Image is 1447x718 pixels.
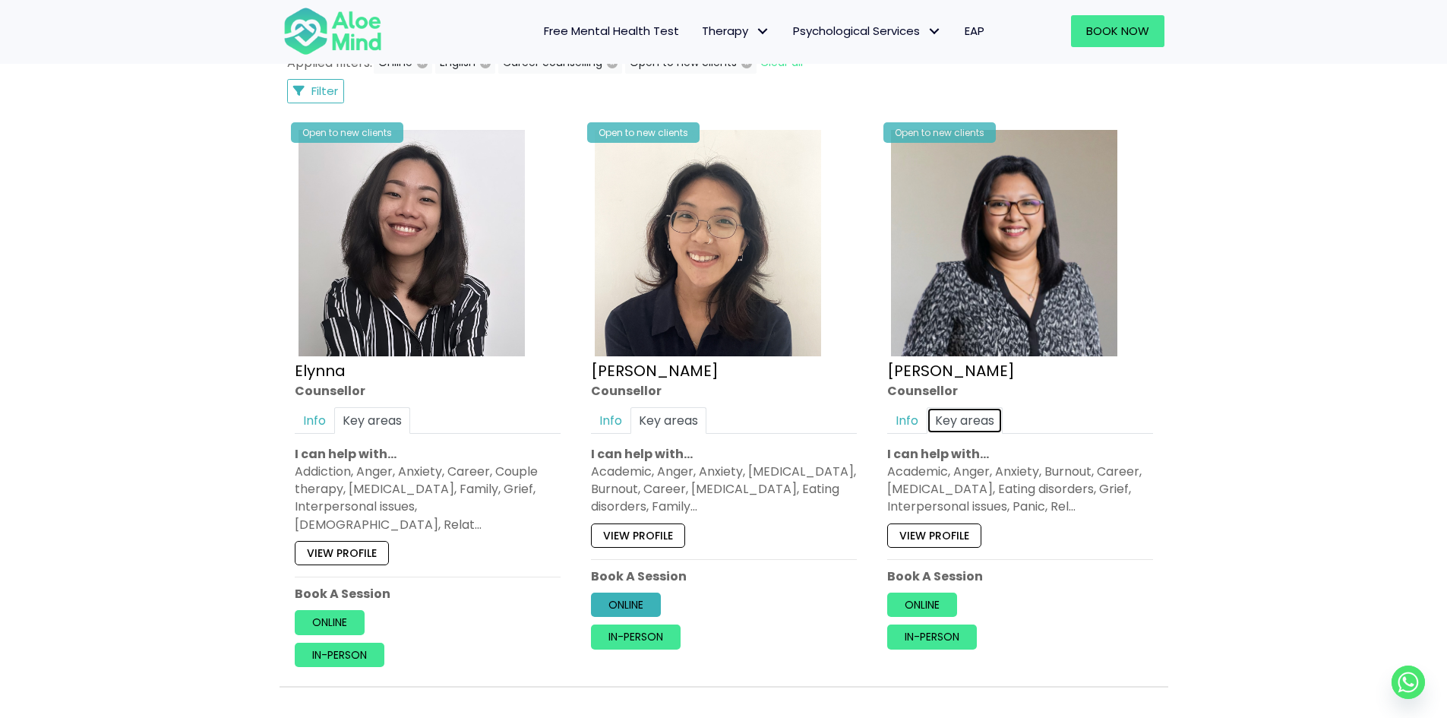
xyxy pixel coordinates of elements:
img: Sabrina [891,130,1117,356]
p: I can help with… [887,445,1153,463]
p: Book A Session [591,568,857,585]
a: [PERSON_NAME] [887,360,1015,381]
span: Therapy: submenu [752,21,774,43]
nav: Menu [402,15,996,47]
a: Online [887,593,957,617]
a: Elynna [295,360,346,381]
a: Key areas [630,407,706,434]
a: Free Mental Health Test [532,15,690,47]
a: Info [295,407,334,434]
div: Open to new clients [291,122,403,143]
a: View profile [295,541,389,565]
p: I can help with… [591,445,857,463]
a: Whatsapp [1392,666,1425,699]
a: Info [887,407,927,434]
a: TherapyTherapy: submenu [690,15,782,47]
a: Online [591,593,661,617]
a: [PERSON_NAME] [591,360,719,381]
a: View profile [887,523,981,548]
span: Filter [311,83,338,99]
div: Open to new clients [587,122,700,143]
a: In-person [887,625,977,650]
span: Psychological Services [793,23,942,39]
img: Aloe mind Logo [283,6,382,56]
div: Academic, Anger, Anxiety, [MEDICAL_DATA], Burnout, Career, [MEDICAL_DATA], Eating disorders, Family… [591,463,857,516]
img: Emelyne Counsellor [595,130,821,356]
div: Counsellor [887,382,1153,400]
a: In-person [295,643,384,667]
img: Elynna Counsellor [299,130,525,356]
span: Psychological Services: submenu [924,21,946,43]
span: Therapy [702,23,770,39]
button: Filter Listings [287,79,345,103]
a: Psychological ServicesPsychological Services: submenu [782,15,953,47]
a: EAP [953,15,996,47]
a: Key areas [927,407,1003,434]
span: Free Mental Health Test [544,23,679,39]
a: Online [295,611,365,635]
a: Info [591,407,630,434]
a: In-person [591,625,681,650]
div: Addiction, Anger, Anxiety, Career, Couple therapy, [MEDICAL_DATA], Family, Grief, Interpersonal i... [295,463,561,533]
a: Key areas [334,407,410,434]
p: I can help with… [295,445,561,463]
p: Book A Session [295,585,561,603]
a: Book Now [1071,15,1164,47]
div: Open to new clients [883,122,996,143]
a: View profile [591,523,685,548]
p: Book A Session [887,568,1153,585]
div: Counsellor [591,382,857,400]
span: Book Now [1086,23,1149,39]
div: Counsellor [295,382,561,400]
span: EAP [965,23,984,39]
div: Academic, Anger, Anxiety, Burnout, Career, [MEDICAL_DATA], Eating disorders, Grief, Interpersonal... [887,463,1153,516]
